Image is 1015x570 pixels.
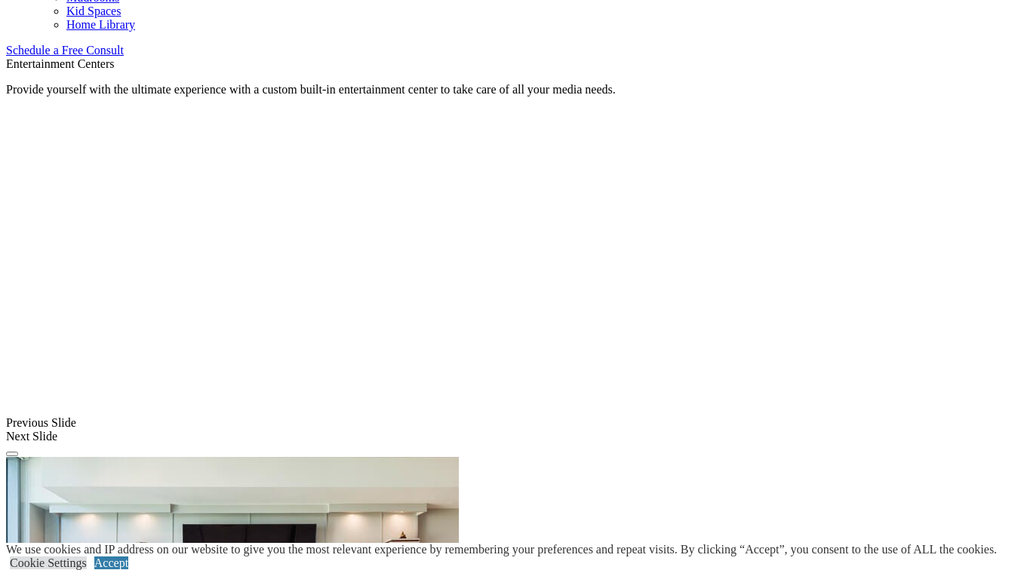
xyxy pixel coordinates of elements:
[94,556,128,569] a: Accept
[6,543,997,556] div: We use cookies and IP address on our website to give you the most relevant experience by remember...
[6,83,1009,97] p: Provide yourself with the ultimate experience with a custom built-in entertainment center to take...
[6,452,18,456] button: Click here to pause slide show
[66,18,135,31] a: Home Library
[6,416,1009,430] div: Previous Slide
[6,44,124,57] a: Schedule a Free Consult (opens a dropdown menu)
[66,5,121,17] a: Kid Spaces
[6,430,1009,443] div: Next Slide
[10,556,87,569] a: Cookie Settings
[6,57,115,70] span: Entertainment Centers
